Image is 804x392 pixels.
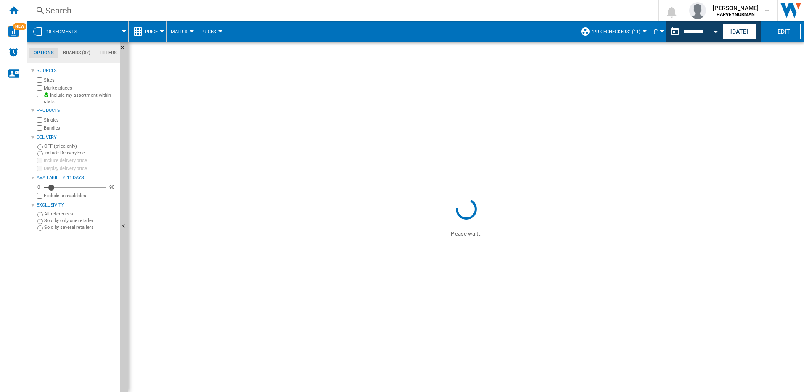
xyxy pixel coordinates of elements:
[666,23,683,40] button: md-calendar
[713,4,759,12] span: [PERSON_NAME]
[44,211,116,217] label: All references
[37,225,43,231] input: Sold by several retailers
[37,175,116,181] div: Availability 11 Days
[37,93,42,104] input: Include my assortment within stats
[44,165,116,172] label: Display delivery price
[37,134,116,141] div: Delivery
[689,2,706,19] img: profile.jpg
[37,158,42,163] input: Include delivery price
[722,24,756,39] button: [DATE]
[46,29,77,34] span: 18 segments
[95,48,122,58] md-tab-item: Filters
[44,183,106,192] md-slider: Availability
[37,85,42,91] input: Marketplaces
[44,193,116,199] label: Exclude unavailables
[37,202,116,209] div: Exclusivity
[649,21,666,42] md-menu: Currency
[708,23,723,38] button: Open calendar
[37,117,42,123] input: Singles
[37,212,43,217] input: All references
[145,21,162,42] button: Price
[8,26,19,37] img: wise-card.svg
[44,157,116,164] label: Include delivery price
[592,21,645,42] button: "PriceCheckers" (11)
[44,224,116,230] label: Sold by several retailers
[592,29,640,34] span: "PriceCheckers" (11)
[171,29,188,34] span: Matrix
[37,151,43,156] input: Include Delivery Fee
[37,193,42,199] input: Display delivery price
[31,21,124,42] div: 18 segments
[767,24,801,39] button: Edit
[58,48,95,58] md-tab-item: Brands (87)
[44,125,116,131] label: Bundles
[37,166,42,171] input: Display delivery price
[580,21,645,42] div: "PriceCheckers" (11)
[451,230,482,237] ng-transclude: Please wait...
[37,219,43,224] input: Sold by only one retailer
[13,23,26,30] span: NEW
[133,21,162,42] div: Price
[8,47,19,57] img: alerts-logo.svg
[666,21,721,42] div: This report is based on a date in the past.
[120,42,130,57] button: Hide
[46,21,86,42] button: 18 segments
[37,67,116,74] div: Sources
[37,125,42,131] input: Bundles
[145,29,158,34] span: Price
[44,217,116,224] label: Sold by only one retailer
[44,85,116,91] label: Marketplaces
[37,107,116,114] div: Products
[44,92,49,97] img: mysite-bg-18x18.png
[653,27,658,36] span: £
[201,21,220,42] button: Prices
[37,77,42,83] input: Sites
[107,184,116,191] div: 90
[201,29,216,34] span: Prices
[35,184,42,191] div: 0
[44,150,116,156] label: Include Delivery Fee
[29,48,58,58] md-tab-item: Options
[44,77,116,83] label: Sites
[717,12,755,17] b: HARVEYNORMAN
[37,144,43,150] input: OFF (price only)
[44,143,116,149] label: OFF (price only)
[45,5,636,16] div: Search
[171,21,192,42] button: Matrix
[44,117,116,123] label: Singles
[44,92,116,105] label: Include my assortment within stats
[653,21,662,42] button: £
